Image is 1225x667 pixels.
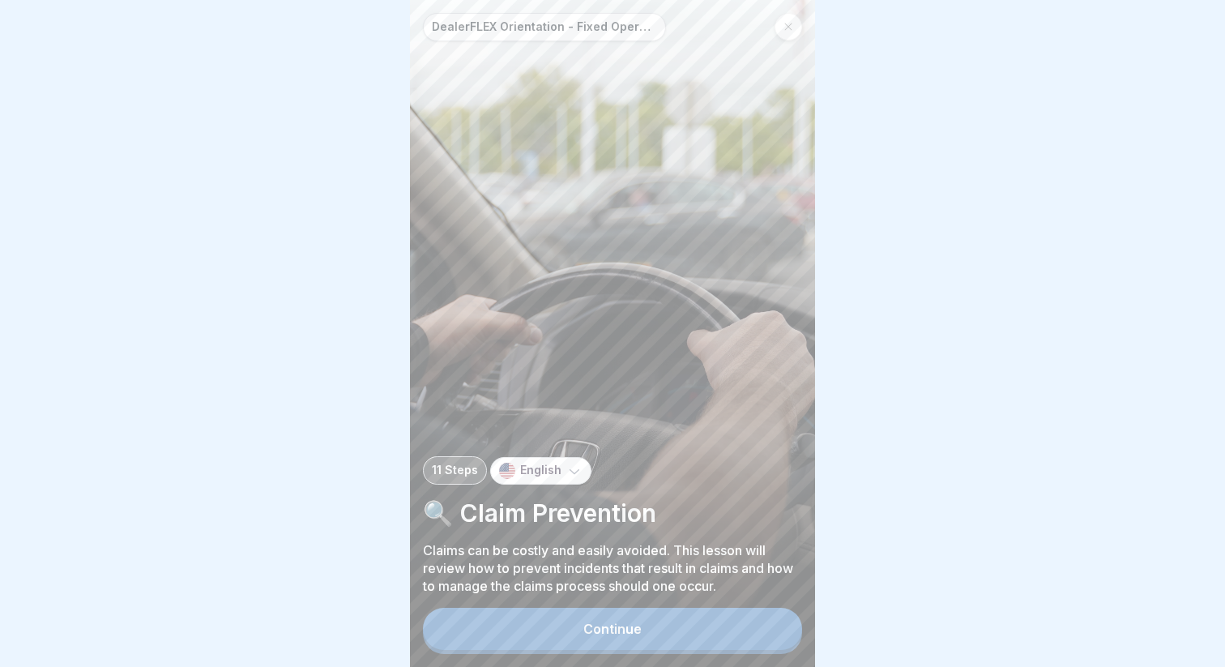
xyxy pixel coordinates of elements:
[432,464,478,477] p: 11 Steps
[423,541,802,595] p: Claims can be costly and easily avoided. This lesson will review how to prevent incidents that re...
[423,608,802,650] button: Continue
[520,464,561,477] p: English
[432,20,657,34] p: DealerFLEX Orientation - Fixed Operations Division
[583,622,642,636] div: Continue
[423,498,802,528] p: 🔍 Claim Prevention
[499,463,515,479] img: us.svg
